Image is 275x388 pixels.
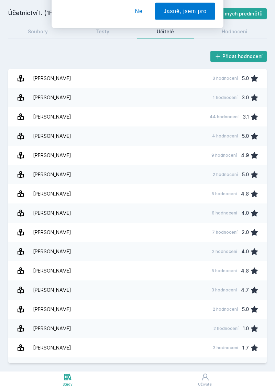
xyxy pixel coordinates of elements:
[33,168,71,181] div: [PERSON_NAME]
[242,341,249,355] div: 1.7
[243,110,249,124] div: 3.1
[60,8,87,36] img: notification icon
[212,210,237,216] div: 8 hodnocení
[8,88,267,107] a: [PERSON_NAME] 1 hodnocení 3.0
[8,261,267,280] a: [PERSON_NAME] 5 hodnocení 4.8
[210,114,239,120] div: 44 hodnocení
[242,129,249,143] div: 5.0
[33,322,71,335] div: [PERSON_NAME]
[241,206,249,220] div: 4.0
[87,8,215,24] div: [PERSON_NAME] dostávat tipy ohledně studia, nových testů, hodnocení učitelů a předmětů?
[33,264,71,278] div: [PERSON_NAME]
[33,187,71,201] div: [PERSON_NAME]
[8,126,267,146] a: [PERSON_NAME] 4 hodnocení 5.0
[213,95,238,100] div: 1 hodnocení
[8,146,267,165] a: [PERSON_NAME] 9 hodnocení 4.9
[211,191,237,197] div: 5 hodnocení
[8,319,267,338] a: [PERSON_NAME] 2 hodnocení 1.0
[198,382,212,387] div: Uživatel
[126,36,151,53] button: Ne
[8,223,267,242] a: [PERSON_NAME] 7 hodnocení 2.0
[63,382,73,387] div: Study
[212,230,238,235] div: 7 hodnocení
[211,268,237,274] div: 5 hodnocení
[213,326,239,331] div: 2 hodnocení
[241,264,249,278] div: 4.8
[8,357,267,377] a: [PERSON_NAME] 13 hodnocení 3.2
[33,302,71,316] div: [PERSON_NAME]
[243,322,249,335] div: 1.0
[33,148,71,162] div: [PERSON_NAME]
[33,91,71,104] div: [PERSON_NAME]
[33,341,71,355] div: [PERSON_NAME]
[33,71,71,85] div: [PERSON_NAME]
[33,245,71,258] div: [PERSON_NAME]
[8,280,267,300] a: [PERSON_NAME] 3 hodnocení 4.7
[213,172,238,177] div: 2 hodnocení
[242,225,249,239] div: 2.0
[242,168,249,181] div: 5.0
[8,300,267,319] a: [PERSON_NAME] 2 hodnocení 5.0
[212,76,238,81] div: 3 hodnocení
[155,36,215,53] button: Jasně, jsem pro
[8,69,267,88] a: [PERSON_NAME] 3 hodnocení 5.0
[242,302,249,316] div: 5.0
[211,287,237,293] div: 3 hodnocení
[8,338,267,357] a: [PERSON_NAME] 3 hodnocení 1.7
[33,110,71,124] div: [PERSON_NAME]
[8,242,267,261] a: [PERSON_NAME] 2 hodnocení 4.0
[33,283,71,297] div: [PERSON_NAME]
[241,283,249,297] div: 4.7
[8,165,267,184] a: [PERSON_NAME] 2 hodnocení 5.0
[33,225,71,239] div: [PERSON_NAME]
[241,187,249,201] div: 4.8
[212,133,238,139] div: 4 hodnocení
[33,206,71,220] div: [PERSON_NAME]
[211,153,237,158] div: 9 hodnocení
[8,107,267,126] a: [PERSON_NAME] 44 hodnocení 3.1
[33,129,71,143] div: [PERSON_NAME]
[241,148,249,162] div: 4.9
[242,71,249,85] div: 5.0
[213,307,238,312] div: 2 hodnocení
[8,203,267,223] a: [PERSON_NAME] 8 hodnocení 4.0
[213,345,238,351] div: 3 hodnocení
[241,245,249,258] div: 4.0
[8,184,267,203] a: [PERSON_NAME] 5 hodnocení 4.8
[241,360,249,374] div: 3.2
[212,249,237,254] div: 2 hodnocení
[33,360,71,374] div: [PERSON_NAME]
[242,91,249,104] div: 3.0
